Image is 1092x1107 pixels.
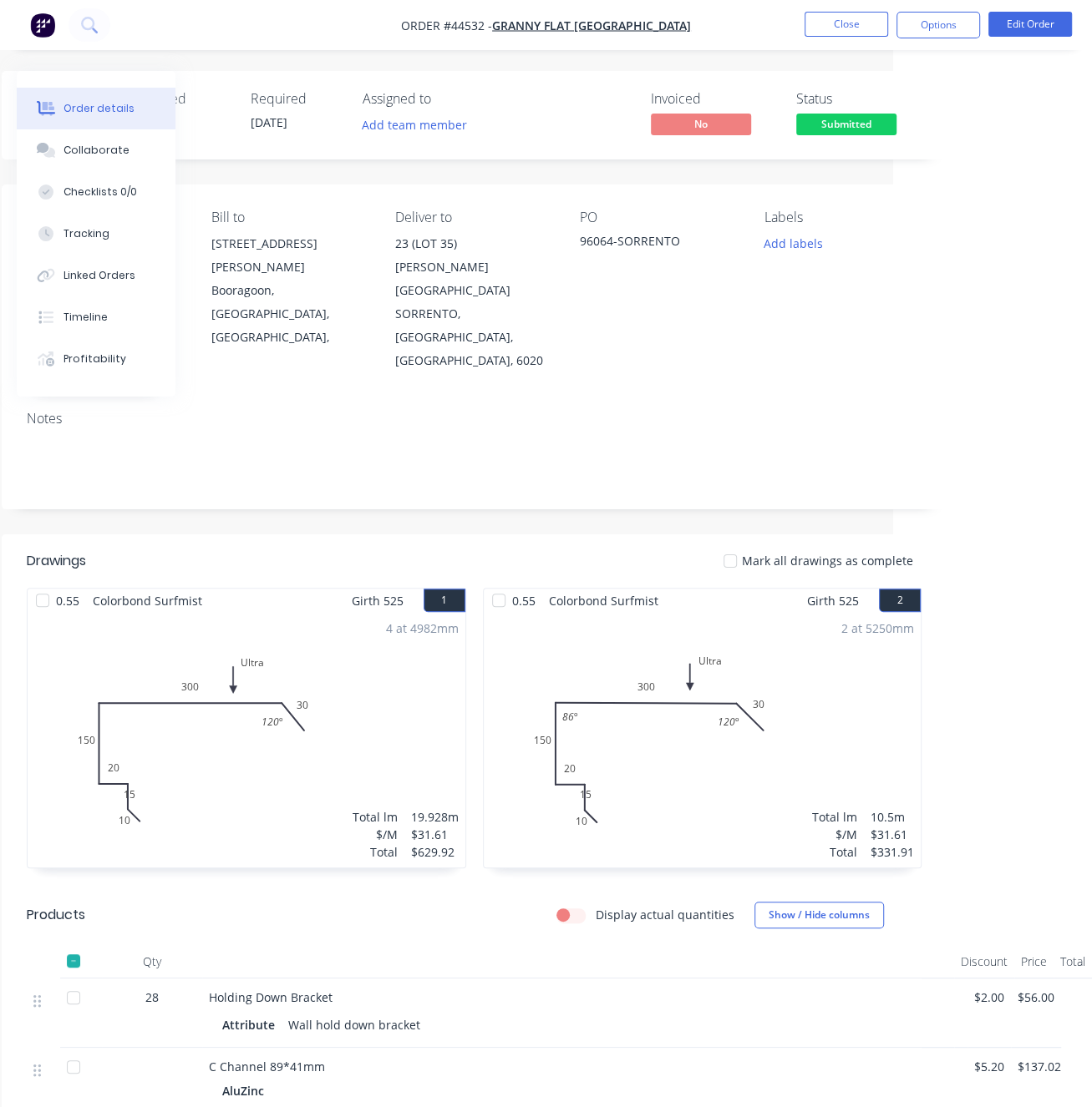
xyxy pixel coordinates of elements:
span: Order #44532 - [401,18,492,33]
span: $56.00 [1018,988,1054,1006]
button: Add team member [353,114,476,136]
span: Mark all drawings as complete [742,552,913,569]
button: Add team member [363,114,476,136]
div: Required [251,91,343,107]
div: Drawings [27,551,86,571]
div: Products [27,905,85,925]
span: Girth 525 [352,589,404,613]
div: Profitability [63,351,126,366]
span: Submitted [796,114,896,134]
div: Notes [27,411,922,427]
div: $/M [353,826,398,843]
div: Tracking [63,226,109,241]
div: $629.92 [411,843,459,861]
button: Timeline [17,296,175,338]
div: 19.928m [411,808,459,826]
div: $31.61 [871,826,914,843]
button: Linked Orders [17,255,175,296]
span: C Channel 89*41mm [209,1059,325,1074]
div: Ultra10152015030030120º4 at 4982mmTotal lm$/MTotal19.928m$31.61$629.92 [28,613,465,867]
span: 0.55 [49,589,86,613]
div: 2 at 5250mm [841,619,914,637]
span: $5.20 [974,1058,1004,1075]
div: Total [812,843,857,861]
span: Girth 525 [807,589,859,613]
div: Assigned to [363,91,530,107]
button: Close [805,12,888,37]
button: Tracking [17,213,175,255]
div: 4 at 4982mm [386,619,459,637]
span: 28 [145,988,159,1006]
div: Invoiced [651,91,776,107]
span: [DATE] [251,114,287,130]
div: 10.5m [871,808,914,826]
div: Ultra1015201503003086º120º2 at 5250mmTotal lm$/MTotal10.5m$31.61$331.91 [484,613,922,867]
span: Colorbond Surfmist [542,589,665,613]
div: $31.61 [411,826,459,843]
div: Timeline [63,310,108,325]
button: Profitability [17,338,175,380]
div: Qty [102,945,202,978]
div: Labels [764,210,922,225]
div: Bill to [211,210,369,225]
button: Collaborate [17,129,175,171]
img: Factory [30,13,55,38]
div: Total [353,843,398,861]
div: Price [1014,945,1054,978]
a: Granny Flat [GEOGRAPHIC_DATA] [492,18,691,33]
div: Booragoon, [GEOGRAPHIC_DATA], [GEOGRAPHIC_DATA], [211,279,369,349]
button: Add labels [754,232,831,255]
div: Total lm [353,808,398,826]
div: $331.91 [871,843,914,861]
span: $2.00 [974,988,1004,1006]
div: 23 (LOT 35) [PERSON_NAME][GEOGRAPHIC_DATA] [395,232,553,302]
button: Checklists 0/0 [17,171,175,213]
span: No [651,114,751,134]
button: Order details [17,88,175,129]
button: 1 [424,589,465,612]
span: Colorbond Surfmist [86,589,209,613]
button: Show / Hide columns [754,902,884,928]
button: Edit Order [988,12,1072,37]
span: 0.55 [505,589,542,613]
div: Deliver to [395,210,553,225]
span: Holding Down Bracket [209,989,333,1005]
div: Wall hold down bracket [282,1013,427,1037]
button: 2 [879,589,921,612]
div: Total lm [812,808,857,826]
div: Status [796,91,922,107]
div: Attribute [222,1013,282,1037]
div: Linked Orders [63,268,135,283]
div: PO [580,210,738,225]
div: Order details [63,101,135,116]
button: Options [896,12,980,38]
button: Submitted [796,114,896,139]
div: 96064-SORRENTO [580,232,738,255]
div: 23 (LOT 35) [PERSON_NAME][GEOGRAPHIC_DATA]SORRENTO, [GEOGRAPHIC_DATA], [GEOGRAPHIC_DATA], 6020 [395,232,553,372]
div: Discount [954,945,1014,978]
div: AluZinc [222,1079,271,1103]
label: Display actual quantities [596,906,734,923]
div: Total [1054,945,1092,978]
div: $/M [812,826,857,843]
div: [STREET_ADDRESS][PERSON_NAME]Booragoon, [GEOGRAPHIC_DATA], [GEOGRAPHIC_DATA], [211,232,369,349]
div: SORRENTO, [GEOGRAPHIC_DATA], [GEOGRAPHIC_DATA], 6020 [395,302,553,372]
span: $137.02 [1018,1058,1061,1075]
div: Collaborate [63,143,130,158]
div: Checklists 0/0 [63,184,137,200]
div: [STREET_ADDRESS][PERSON_NAME] [211,232,369,279]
